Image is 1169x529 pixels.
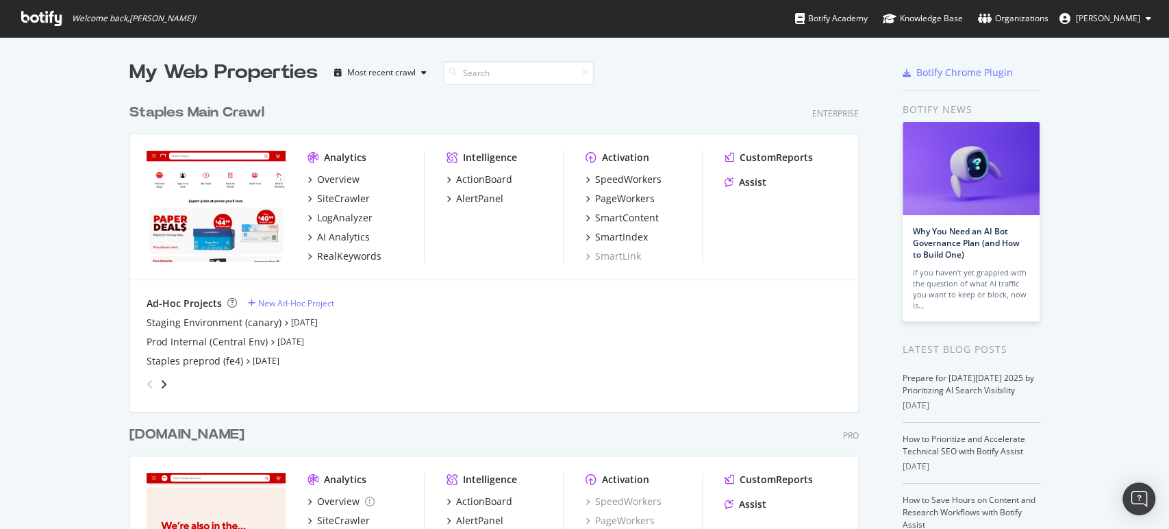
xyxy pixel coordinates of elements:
[903,122,1040,215] img: Why You Need an AI Bot Governance Plan (and How to Build One)
[602,151,649,164] div: Activation
[317,495,360,508] div: Overview
[913,225,1020,260] a: Why You Need an AI Bot Governance Plan (and How to Build One)
[147,297,222,310] div: Ad-Hoc Projects
[258,297,334,309] div: New Ad-Hoc Project
[307,211,373,225] a: LogAnalyzer
[147,354,243,368] a: Staples preprod (fe4)
[307,249,381,263] a: RealKeywords
[447,192,503,206] a: AlertPanel
[903,433,1025,457] a: How to Prioritize and Accelerate Technical SEO with Botify Assist
[586,211,659,225] a: SmartContent
[978,12,1048,25] div: Organizations
[903,399,1040,412] div: [DATE]
[740,473,813,487] div: CustomReports
[586,495,662,508] a: SpeedWorkers
[586,514,655,528] a: PageWorkers
[463,151,517,164] div: Intelligence
[739,497,766,511] div: Assist
[307,192,370,206] a: SiteCrawler
[307,495,375,508] a: Overview
[903,342,1040,357] div: Latest Blog Posts
[317,192,370,206] div: SiteCrawler
[317,230,370,244] div: AI Analytics
[1122,482,1155,515] div: Open Intercom Messenger
[595,192,655,206] div: PageWorkers
[253,355,279,367] a: [DATE]
[447,173,512,186] a: ActionBoard
[916,66,1013,79] div: Botify Chrome Plugin
[248,297,334,309] a: New Ad-Hoc Project
[317,211,373,225] div: LogAnalyzer
[456,173,512,186] div: ActionBoard
[586,249,641,263] a: SmartLink
[307,173,360,186] a: Overview
[307,514,370,528] a: SiteCrawler
[586,230,648,244] a: SmartIndex
[317,173,360,186] div: Overview
[129,103,264,123] div: Staples Main Crawl
[129,103,270,123] a: Staples Main Crawl
[324,473,366,487] div: Analytics
[72,13,196,24] span: Welcome back, [PERSON_NAME] !
[347,69,416,77] div: Most recent crawl
[463,473,517,487] div: Intelligence
[447,495,512,508] a: ActionBoard
[147,151,286,262] img: staples.com
[147,335,268,349] a: Prod Internal (Central Env)
[602,473,649,487] div: Activation
[329,62,432,84] button: Most recent crawl
[129,425,250,445] a: [DOMAIN_NAME]
[725,497,766,511] a: Assist
[1076,12,1140,24] span: Taylor Brantley
[883,12,963,25] div: Knowledge Base
[586,192,655,206] a: PageWorkers
[147,316,281,330] a: Staging Environment (canary)
[291,317,318,328] a: [DATE]
[903,460,1040,473] div: [DATE]
[595,211,659,225] div: SmartContent
[795,12,868,25] div: Botify Academy
[317,249,381,263] div: RealKeywords
[903,372,1034,396] a: Prepare for [DATE][DATE] 2025 by Prioritizing AI Search Visibility
[159,378,168,391] div: angle-right
[812,108,859,119] div: Enterprise
[903,66,1013,79] a: Botify Chrome Plugin
[725,473,813,487] a: CustomReports
[141,373,159,395] div: angle-left
[903,102,1040,117] div: Botify news
[277,336,304,347] a: [DATE]
[725,175,766,189] a: Assist
[447,514,503,528] a: AlertPanel
[843,430,859,441] div: Pro
[725,151,813,164] a: CustomReports
[456,495,512,508] div: ActionBoard
[456,514,503,528] div: AlertPanel
[317,514,370,528] div: SiteCrawler
[595,230,648,244] div: SmartIndex
[740,151,813,164] div: CustomReports
[129,425,244,445] div: [DOMAIN_NAME]
[739,175,766,189] div: Assist
[1048,8,1162,29] button: [PERSON_NAME]
[129,59,318,86] div: My Web Properties
[595,173,662,186] div: SpeedWorkers
[324,151,366,164] div: Analytics
[443,61,594,85] input: Search
[456,192,503,206] div: AlertPanel
[586,173,662,186] a: SpeedWorkers
[307,230,370,244] a: AI Analytics
[913,267,1029,311] div: If you haven’t yet grappled with the question of what AI traffic you want to keep or block, now is…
